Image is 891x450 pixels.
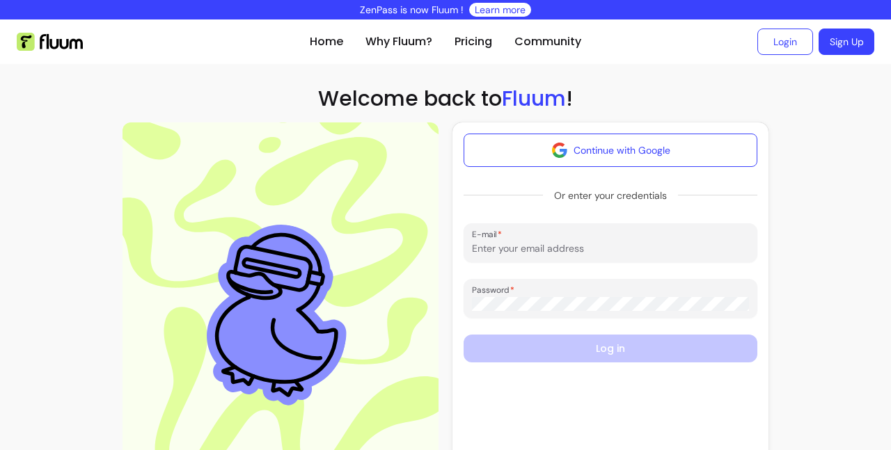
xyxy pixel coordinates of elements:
input: Password [472,297,749,311]
input: E-mail [472,241,749,255]
a: Pricing [455,33,492,50]
img: Aesthetic image [194,213,367,415]
label: E-mail [472,228,507,240]
button: Continue with Google [464,134,757,167]
span: Fluum [502,83,566,113]
a: Learn more [475,3,526,17]
p: ZenPass is now Fluum ! [360,3,464,17]
img: Fluum Logo [17,33,83,51]
a: Home [310,33,343,50]
label: Password [472,284,519,296]
a: Sign Up [819,29,874,55]
a: Why Fluum? [365,33,432,50]
a: Login [757,29,813,55]
span: Or enter your credentials [543,183,678,208]
a: Community [514,33,581,50]
img: avatar [551,142,568,159]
